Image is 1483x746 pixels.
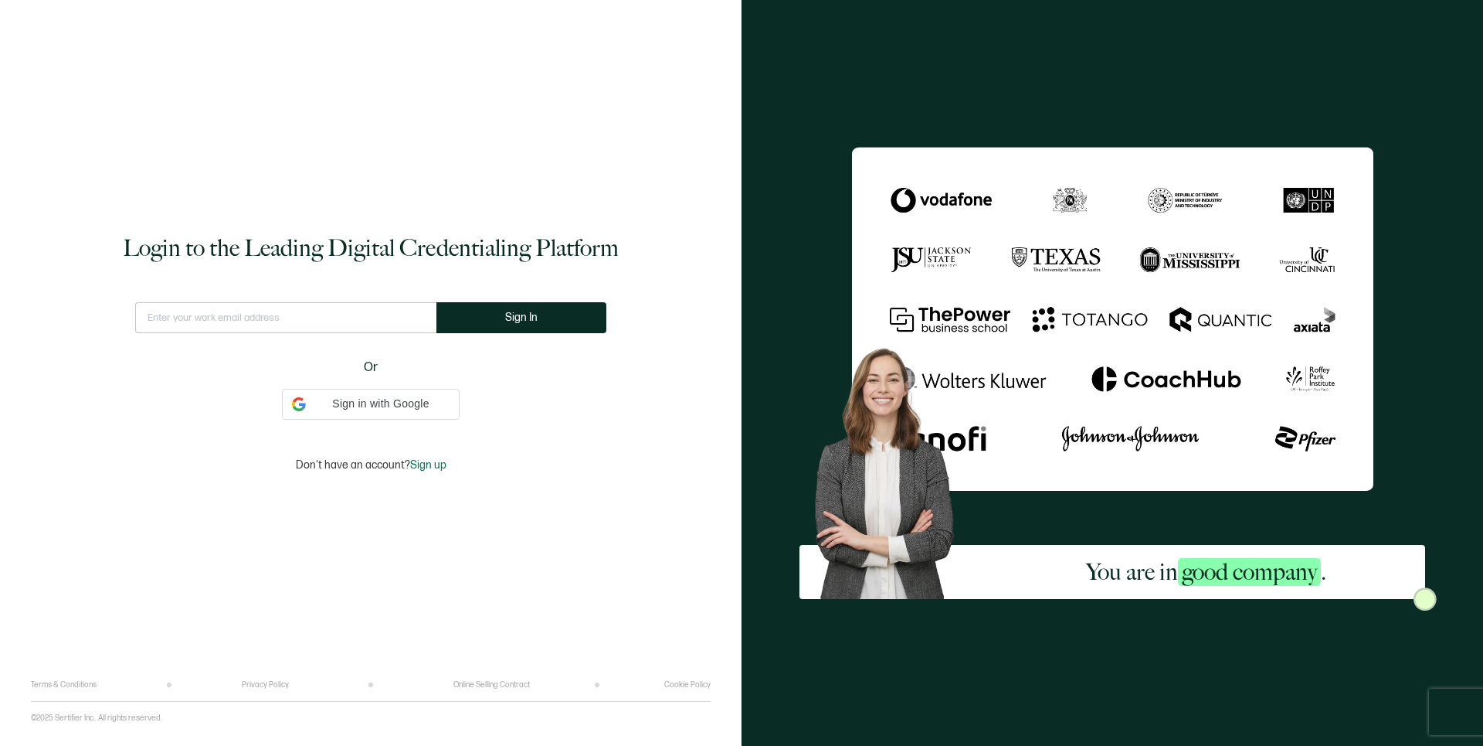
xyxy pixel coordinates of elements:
h1: Login to the Leading Digital Credentialing Platform [123,233,619,264]
img: Sertifier Login [1413,588,1437,611]
img: Sertifier Login - You are in <span class="strong-h">good company</span>. Hero [799,336,987,599]
span: Or [364,358,378,377]
span: Sign up [410,458,446,472]
button: Sign In [436,302,606,333]
span: good company [1178,558,1321,586]
a: Privacy Policy [242,680,289,690]
p: Don't have an account? [296,458,446,472]
span: Sign In [505,312,538,323]
img: Sertifier Login - You are in <span class="strong-h">good company</span>. [852,147,1373,491]
a: Cookie Policy [664,680,711,690]
a: Online Selling Contract [453,680,530,690]
div: Sign in with Google [282,389,460,420]
input: Enter your work email address [135,302,436,333]
h2: You are in . [1086,557,1326,588]
span: Sign in with Google [312,396,450,412]
p: ©2025 Sertifier Inc.. All rights reserved. [31,714,162,723]
a: Terms & Conditions [31,680,97,690]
